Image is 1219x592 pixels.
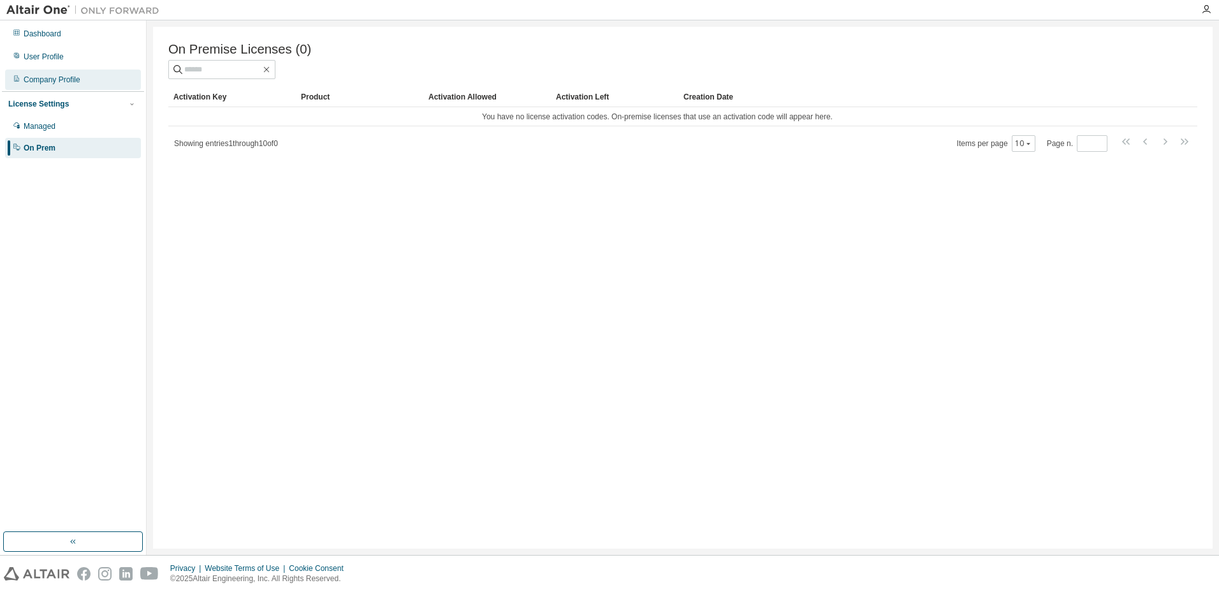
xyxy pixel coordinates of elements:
[1015,138,1032,149] button: 10
[301,87,418,107] div: Product
[6,4,166,17] img: Altair One
[170,563,205,573] div: Privacy
[24,143,55,153] div: On Prem
[957,135,1035,152] span: Items per page
[140,567,159,581] img: youtube.svg
[170,573,351,584] p: © 2025 Altair Engineering, Inc. All Rights Reserved.
[1047,135,1107,152] span: Page n.
[119,567,133,581] img: linkedin.svg
[98,567,112,581] img: instagram.svg
[77,567,91,581] img: facebook.svg
[4,567,69,581] img: altair_logo.svg
[168,107,1146,126] td: You have no license activation codes. On-premise licenses that use an activation code will appear...
[556,87,673,107] div: Activation Left
[168,42,311,57] span: On Premise Licenses (0)
[205,563,289,573] div: Website Terms of Use
[24,29,61,39] div: Dashboard
[24,75,80,85] div: Company Profile
[174,139,278,148] span: Showing entries 1 through 10 of 0
[428,87,546,107] div: Activation Allowed
[24,52,64,62] div: User Profile
[683,87,1141,107] div: Creation Date
[173,87,291,107] div: Activation Key
[289,563,351,573] div: Cookie Consent
[8,99,69,109] div: License Settings
[24,121,55,131] div: Managed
